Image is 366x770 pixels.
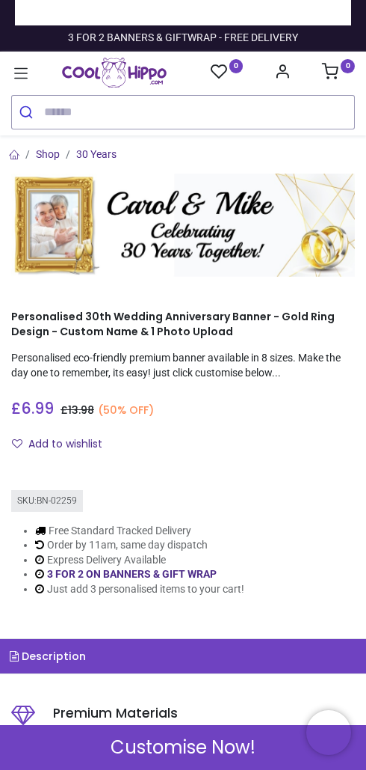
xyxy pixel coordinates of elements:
a: 30 Years [76,148,117,160]
h5: Premium Materials [53,704,355,723]
div: 3 FOR 2 BANNERS & GIFTWRAP - FREE DELIVERY [68,31,298,46]
span: £ [11,398,54,420]
span: £ [61,403,94,418]
p: Personalised eco-friendly premium banner available in 8 sizes. Make the day one to remember, its ... [11,351,355,380]
span: Customise Now! [111,735,255,760]
h1: Personalised 30th Wedding Anniversary Banner - Gold Ring Design - Custom Name & 1 Photo Upload [11,310,355,339]
li: Just add 3 personalised items to your cart! [35,582,355,597]
button: Add to wishlistAdd to wishlist [11,432,115,457]
a: 3 FOR 2 ON BANNERS & GIFT WRAP [47,568,217,580]
a: Account Info [274,67,291,79]
sup: 0 [341,59,355,73]
li: Order by 11am, same day dispatch [35,538,355,553]
img: Personalised 30th Wedding Anniversary Banner - Gold Ring Design - Custom Name & 1 Photo Upload [11,174,355,277]
img: Cool Hippo [62,58,167,88]
a: 0 [322,67,355,79]
i: Add to wishlist [12,439,22,449]
li: Free Standard Tracked Delivery [35,524,355,539]
a: Logo of Cool Hippo [62,58,167,88]
span: 6.99 [21,398,54,419]
span: 13.98 [68,403,94,418]
iframe: Customer reviews powered by Trustpilot [26,5,340,20]
iframe: Brevo live chat [306,710,351,755]
a: Shop [36,148,60,160]
div: SKU: BN-02259 [11,490,83,512]
button: Submit [12,96,44,129]
li: Express Delivery Available [35,553,355,568]
sup: 0 [229,59,244,73]
a: 0 [211,63,244,82]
